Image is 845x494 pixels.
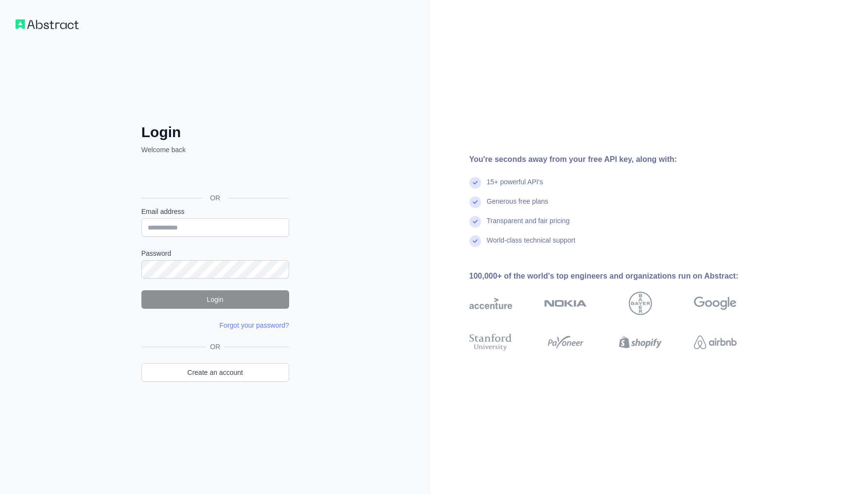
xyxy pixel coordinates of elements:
[469,270,768,282] div: 100,000+ of the world's top engineers and organizations run on Abstract:
[469,235,481,247] img: check mark
[487,196,549,216] div: Generous free plans
[469,154,768,165] div: You're seconds away from your free API key, along with:
[469,216,481,228] img: check mark
[487,216,570,235] div: Transparent and fair pricing
[141,363,289,382] a: Create an account
[469,177,481,189] img: check mark
[206,342,224,352] span: OR
[544,332,587,353] img: payoneer
[469,332,512,353] img: stanford university
[629,292,652,315] img: bayer
[487,235,576,255] div: World-class technical support
[141,123,289,141] h2: Login
[694,332,737,353] img: airbnb
[544,292,587,315] img: nokia
[141,248,289,258] label: Password
[141,145,289,155] p: Welcome back
[487,177,543,196] div: 15+ powerful API's
[141,207,289,216] label: Email address
[141,290,289,309] button: Login
[16,19,79,29] img: Workflow
[220,321,289,329] a: Forgot your password?
[202,193,228,203] span: OR
[694,292,737,315] img: google
[469,292,512,315] img: accenture
[469,196,481,208] img: check mark
[137,165,292,187] iframe: "Google मार्फत साइन इन गर्नुहोस्" नामक बटन
[619,332,662,353] img: shopify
